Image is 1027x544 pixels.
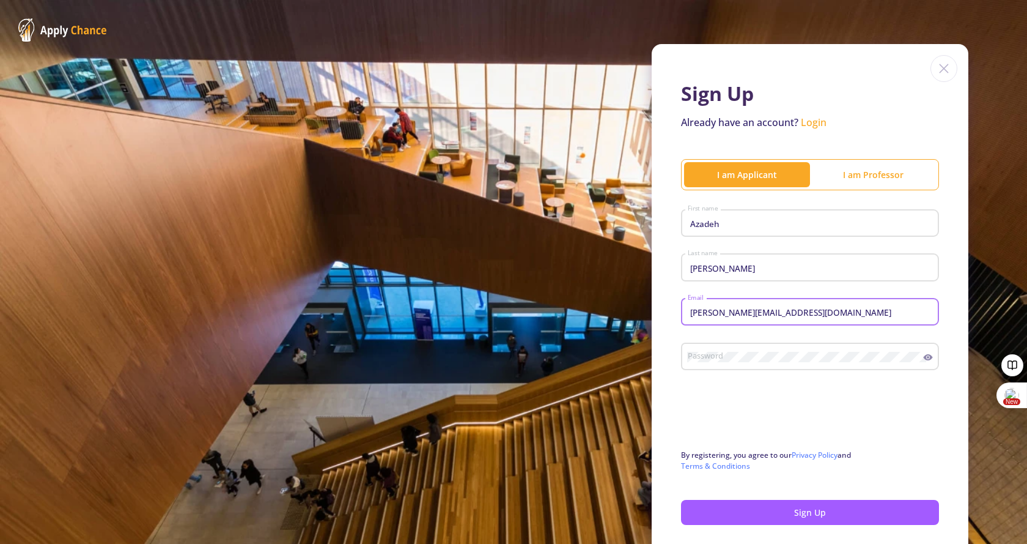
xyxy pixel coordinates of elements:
div: I am Applicant [684,168,810,181]
iframe: reCAPTCHA [681,392,867,440]
p: Already have an account? [681,115,939,130]
h1: Sign Up [681,82,939,105]
a: Login [801,116,826,129]
img: close icon [930,55,957,82]
p: By registering, you agree to our and [681,450,939,472]
a: Privacy Policy [792,450,837,460]
button: Sign Up [681,500,939,525]
div: I am Professor [810,168,936,181]
img: ApplyChance Logo [18,18,107,42]
a: Terms & Conditions [681,461,750,471]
